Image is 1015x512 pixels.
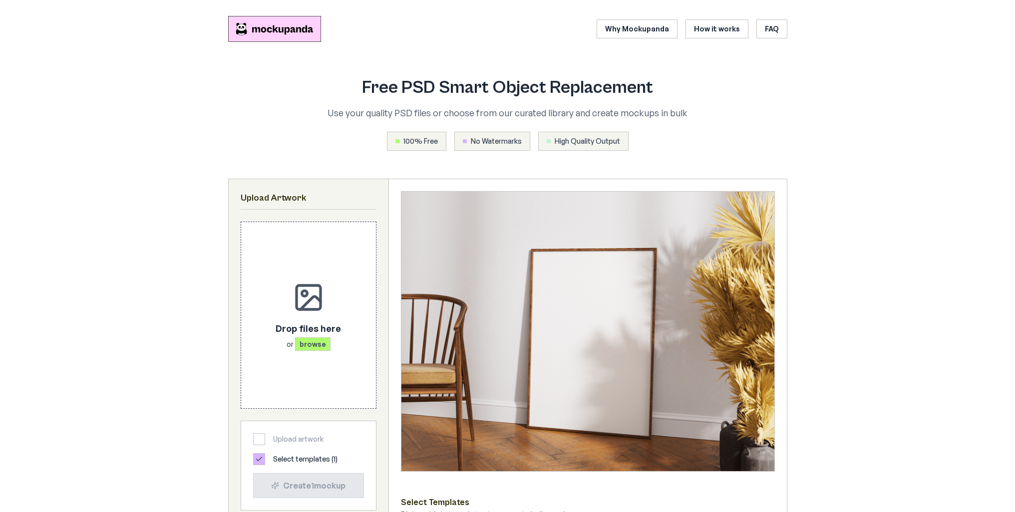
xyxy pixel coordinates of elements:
[471,136,522,146] span: No Watermarks
[228,16,321,42] a: Mockupanda home
[401,496,775,509] h3: Select Templates
[295,337,331,351] span: browse
[284,106,731,120] p: Use your quality PSD files or choose from our curated library and create mockups in bulk
[276,339,341,349] p: or
[241,191,376,205] h2: Upload Artwork
[262,480,355,492] div: Create 1 mockup
[273,434,324,444] span: Upload artwork
[401,192,774,471] img: Framed Poster
[403,136,438,146] span: 100% Free
[685,19,748,38] a: How it works
[276,321,341,335] p: Drop files here
[284,78,731,98] h1: Free PSD Smart Object Replacement
[228,16,321,42] img: Mockupanda
[555,136,620,146] span: High Quality Output
[756,19,787,38] a: FAQ
[597,19,677,38] a: Why Mockupanda
[273,454,338,464] span: Select templates ( 1 )
[253,473,364,498] button: Create1mockup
